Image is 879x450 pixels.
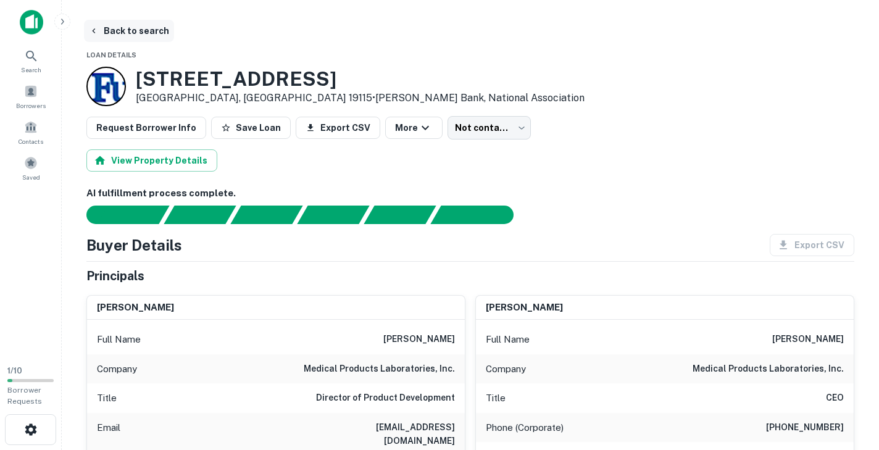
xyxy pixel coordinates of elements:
[86,149,217,172] button: View Property Details
[97,332,141,347] p: Full Name
[383,332,455,347] h6: [PERSON_NAME]
[72,206,164,224] div: Sending borrower request to AI...
[230,206,302,224] div: Documents found, AI parsing details...
[296,117,380,139] button: Export CSV
[772,332,844,347] h6: [PERSON_NAME]
[7,386,42,406] span: Borrower Requests
[486,332,530,347] p: Full Name
[16,101,46,110] span: Borrowers
[817,351,879,410] iframe: Chat Widget
[316,391,455,406] h6: Director of Product Development
[486,420,564,435] p: Phone (Corporate)
[97,301,174,315] h6: [PERSON_NAME]
[84,20,174,42] button: Back to search
[4,44,58,77] a: Search
[693,362,844,377] h6: medical products laboratories, inc.
[86,51,136,59] span: Loan Details
[97,420,120,448] p: Email
[766,420,844,435] h6: [PHONE_NUMBER]
[19,136,43,146] span: Contacts
[22,172,40,182] span: Saved
[86,117,206,139] button: Request Borrower Info
[486,301,563,315] h6: [PERSON_NAME]
[20,10,43,35] img: capitalize-icon.png
[136,91,585,106] p: [GEOGRAPHIC_DATA], [GEOGRAPHIC_DATA] 19115 •
[136,67,585,91] h3: [STREET_ADDRESS]
[297,206,369,224] div: Principals found, AI now looking for contact information...
[375,92,585,104] a: [PERSON_NAME] Bank, National Association
[364,206,436,224] div: Principals found, still searching for contact information. This may take time...
[4,80,58,113] a: Borrowers
[431,206,528,224] div: AI fulfillment process complete.
[164,206,236,224] div: Your request is received and processing...
[97,362,137,377] p: Company
[385,117,443,139] button: More
[448,116,531,140] div: Not contacted
[307,420,455,448] h6: [EMAIL_ADDRESS][DOMAIN_NAME]
[4,115,58,149] a: Contacts
[486,362,526,377] p: Company
[7,366,22,375] span: 1 / 10
[304,362,455,377] h6: medical products laboratories, inc.
[86,267,144,285] h5: Principals
[4,151,58,185] a: Saved
[86,186,854,201] h6: AI fulfillment process complete.
[486,391,506,406] p: Title
[97,391,117,406] p: Title
[86,234,182,256] h4: Buyer Details
[21,65,41,75] span: Search
[211,117,291,139] button: Save Loan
